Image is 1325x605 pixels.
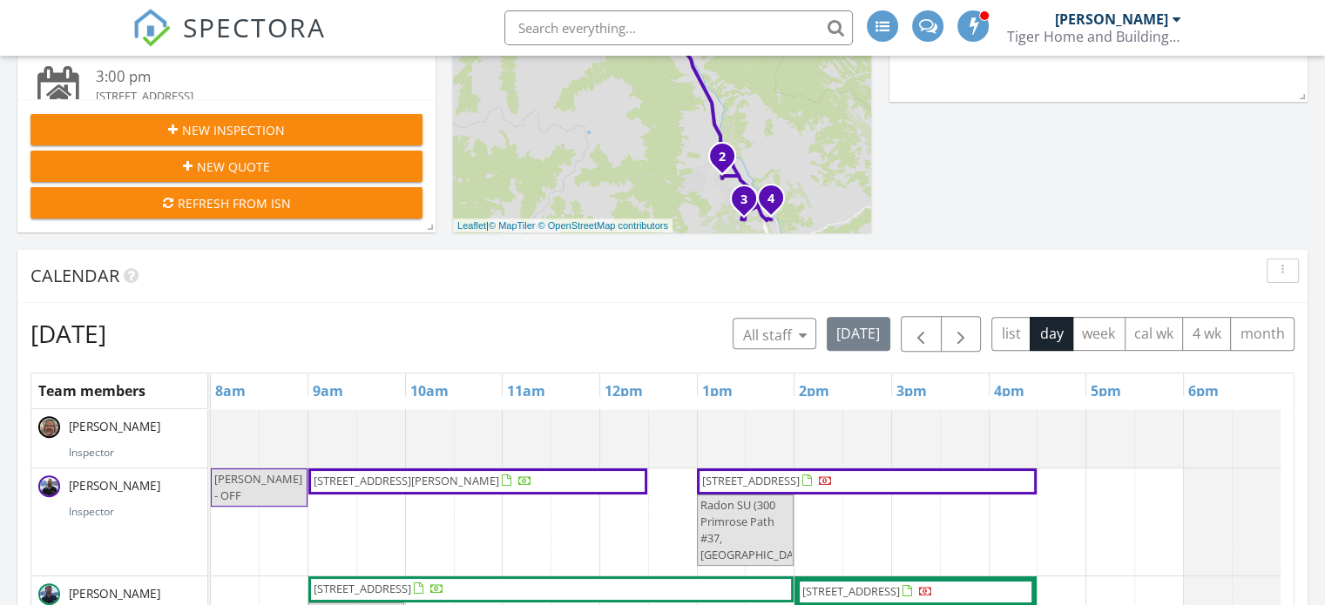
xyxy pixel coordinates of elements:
[38,475,60,497] img: dscn1364.jpg
[733,318,816,349] button: All staff
[1007,28,1181,45] div: Tiger Home and Building Inspections
[771,198,781,208] div: 322 Weathervane Ln , Buena Vista, CO 81211
[69,504,200,520] div: Inspector
[182,121,285,139] span: New Inspection
[308,377,348,405] a: 9am
[197,158,270,176] span: New Quote
[1125,317,1184,351] button: cal wk
[38,381,145,400] span: Team members
[1072,317,1126,351] button: week
[802,583,900,599] span: [STREET_ADDRESS]
[503,377,550,405] a: 11am
[406,377,453,405] a: 10am
[740,194,747,206] i: 3
[38,583,60,605] img: dscn5554.jpg
[38,416,60,438] img: imagejpeg_0.jpeg
[65,418,164,435] span: [PERSON_NAME]
[990,377,1029,405] a: 4pm
[132,9,171,47] img: The Best Home Inspection Software - Spectora
[96,88,390,104] div: [STREET_ADDRESS]
[183,9,326,45] span: SPECTORA
[1184,377,1223,405] a: 6pm
[743,325,807,346] div: All staff
[504,10,853,45] input: Search everything...
[600,377,647,405] a: 12pm
[538,220,668,231] a: © OpenStreetMap contributors
[700,497,814,563] span: Radon SU (300 Primrose Path #37, [GEOGRAPHIC_DATA])
[702,473,800,488] span: [STREET_ADDRESS]
[30,316,106,351] h2: [DATE]
[132,24,326,60] a: SPECTORA
[744,198,754,209] div: 104 Red Tail Blvd, Buena Vista, CO 81211
[892,377,931,405] a: 3pm
[457,220,486,231] a: Leaflet
[1086,377,1126,405] a: 5pm
[698,377,737,405] a: 1pm
[96,66,390,88] div: 3:00 pm
[901,316,942,352] button: Previous day
[69,445,200,460] div: Inspector
[941,316,982,352] button: Next day
[314,581,411,596] span: [STREET_ADDRESS]
[30,151,423,182] button: New Quote
[44,194,409,212] div: Refresh from ISN
[1055,10,1168,28] div: [PERSON_NAME]
[214,471,302,503] span: [PERSON_NAME] - OFF
[1230,317,1295,351] button: month
[794,377,834,405] a: 2pm
[1030,317,1073,351] button: day
[30,187,423,218] button: Refresh from ISN
[991,317,1031,351] button: list
[767,193,774,205] i: 4
[30,66,423,171] a: 3:00 pm [STREET_ADDRESS] Radon PU [PERSON_NAME] 13 minutes drive time 4.9 miles
[489,220,536,231] a: © MapTiler
[1182,317,1231,351] button: 4 wk
[722,156,733,166] div: 30870 Co Rd 356, Buena Vista, CO 81211
[65,585,164,602] span: [PERSON_NAME]
[30,114,423,145] button: New Inspection
[30,264,119,287] span: Calendar
[719,151,726,164] i: 2
[65,477,164,494] span: [PERSON_NAME]
[827,317,890,351] button: [DATE]
[314,473,499,488] span: [STREET_ADDRESS][PERSON_NAME]
[211,377,250,405] a: 8am
[453,218,673,233] div: |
